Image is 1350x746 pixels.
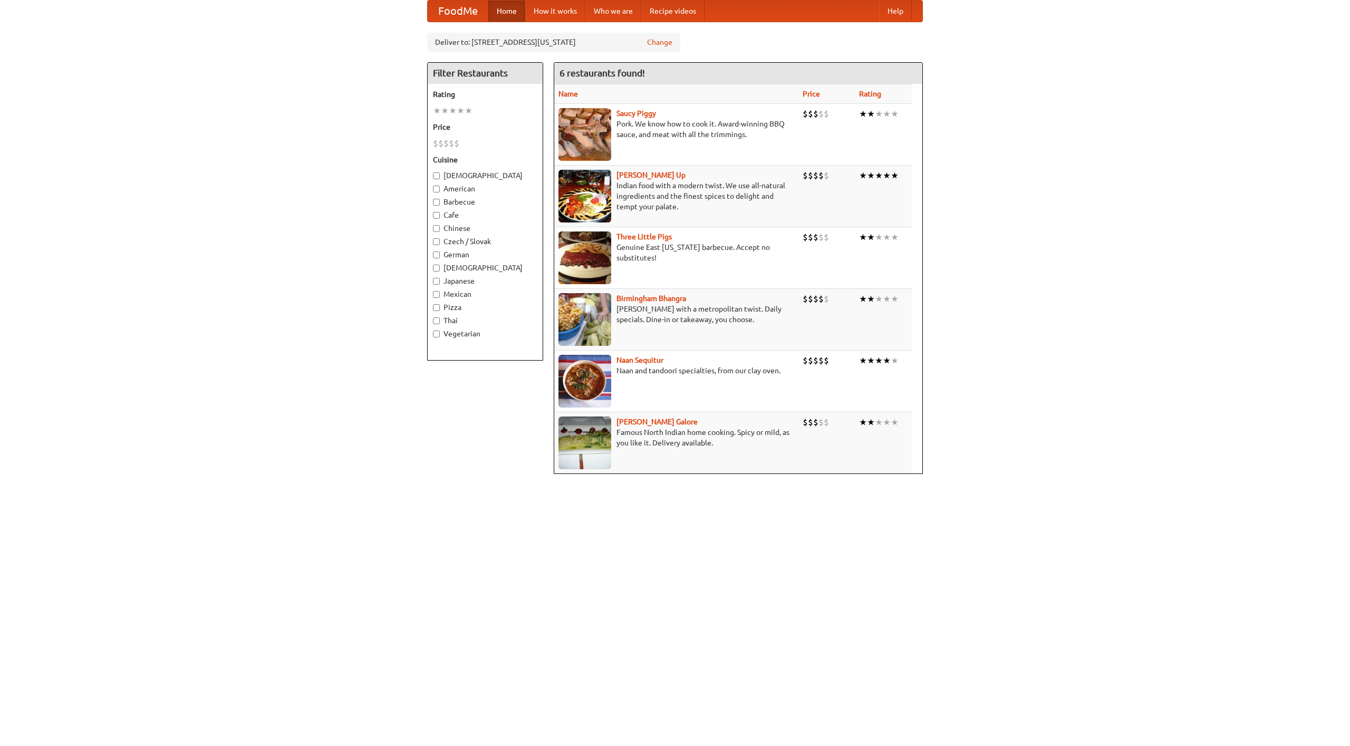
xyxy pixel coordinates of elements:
[883,231,891,243] li: ★
[859,293,867,305] li: ★
[883,416,891,428] li: ★
[558,355,611,408] img: naansequitur.jpg
[616,232,672,241] a: Three Little Pigs
[891,355,899,366] li: ★
[875,231,883,243] li: ★
[433,210,537,220] label: Cafe
[433,291,440,298] input: Mexican
[818,108,824,120] li: $
[433,236,537,247] label: Czech / Slovak
[560,68,645,78] ng-pluralize: 6 restaurants found!
[803,231,808,243] li: $
[808,416,813,428] li: $
[818,231,824,243] li: $
[824,108,829,120] li: $
[558,90,578,98] a: Name
[433,315,537,326] label: Thai
[433,138,438,149] li: $
[879,1,912,22] a: Help
[558,293,611,346] img: bhangra.jpg
[808,293,813,305] li: $
[433,197,537,207] label: Barbecue
[525,1,585,22] a: How it works
[824,231,829,243] li: $
[433,304,440,311] input: Pizza
[859,355,867,366] li: ★
[433,199,440,206] input: Barbecue
[875,355,883,366] li: ★
[616,356,663,364] a: Naan Sequitur
[616,109,656,118] a: Saucy Piggy
[803,170,808,181] li: $
[616,418,698,426] a: [PERSON_NAME] Galore
[441,105,449,117] li: ★
[449,105,457,117] li: ★
[433,328,537,339] label: Vegetarian
[808,355,813,366] li: $
[433,122,537,132] h5: Price
[433,331,440,337] input: Vegetarian
[824,355,829,366] li: $
[433,183,537,194] label: American
[813,416,818,428] li: $
[803,355,808,366] li: $
[867,170,875,181] li: ★
[875,293,883,305] li: ★
[558,365,794,376] p: Naan and tandoori specialties, from our clay oven.
[427,33,680,52] div: Deliver to: [STREET_ADDRESS][US_STATE]
[558,170,611,222] img: curryup.jpg
[891,231,899,243] li: ★
[558,108,611,161] img: saucy.jpg
[875,170,883,181] li: ★
[859,108,867,120] li: ★
[433,289,537,299] label: Mexican
[813,108,818,120] li: $
[875,416,883,428] li: ★
[824,293,829,305] li: $
[433,89,537,100] h5: Rating
[875,108,883,120] li: ★
[433,105,441,117] li: ★
[813,231,818,243] li: $
[558,427,794,448] p: Famous North Indian home cooking. Spicy or mild, as you like it. Delivery available.
[859,170,867,181] li: ★
[813,293,818,305] li: $
[813,170,818,181] li: $
[457,105,465,117] li: ★
[428,63,543,84] h4: Filter Restaurants
[558,180,794,212] p: Indian food with a modern twist. We use all-natural ingredients and the finest spices to delight ...
[813,355,818,366] li: $
[803,90,820,98] a: Price
[488,1,525,22] a: Home
[616,171,686,179] b: [PERSON_NAME] Up
[558,304,794,325] p: [PERSON_NAME] with a metropolitan twist. Daily specials. Dine-in or takeaway, you choose.
[803,293,808,305] li: $
[824,416,829,428] li: $
[433,172,440,179] input: [DEMOGRAPHIC_DATA]
[859,416,867,428] li: ★
[558,231,611,284] img: littlepigs.jpg
[867,231,875,243] li: ★
[558,242,794,263] p: Genuine East [US_STATE] barbecue. Accept no substitutes!
[859,90,881,98] a: Rating
[818,416,824,428] li: $
[818,355,824,366] li: $
[647,37,672,47] a: Change
[818,170,824,181] li: $
[558,416,611,469] img: currygalore.jpg
[616,294,686,303] a: Birmingham Bhangra
[449,138,454,149] li: $
[867,416,875,428] li: ★
[891,293,899,305] li: ★
[433,225,440,232] input: Chinese
[891,108,899,120] li: ★
[867,355,875,366] li: ★
[433,263,537,273] label: [DEMOGRAPHIC_DATA]
[454,138,459,149] li: $
[808,108,813,120] li: $
[433,265,440,272] input: [DEMOGRAPHIC_DATA]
